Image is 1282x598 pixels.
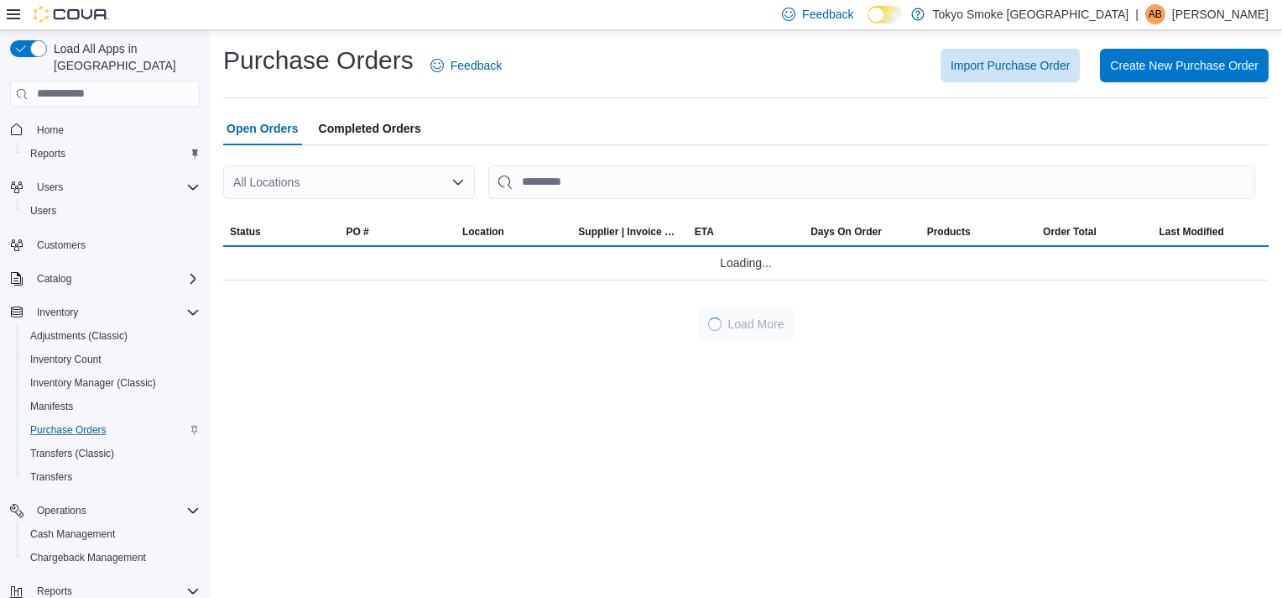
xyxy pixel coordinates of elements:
span: Home [37,123,64,137]
button: Open list of options [451,176,465,189]
span: Inventory Manager (Classic) [23,373,200,393]
span: Transfers [23,467,200,487]
a: Purchase Orders [23,420,113,440]
a: Customers [30,235,92,255]
span: Order Total [1043,225,1097,239]
button: LoadingLoad More [698,307,795,341]
button: PO # [339,218,455,245]
button: Days On Order [804,218,920,245]
span: Loading [707,317,721,330]
span: Users [30,204,56,218]
button: Inventory Count [17,348,206,371]
a: Transfers (Classic) [23,443,121,464]
span: Adjustments (Classic) [30,329,128,343]
span: Inventory [30,302,200,323]
span: Loading... [720,253,772,273]
a: Manifests [23,396,80,417]
p: Tokyo Smoke [GEOGRAPHIC_DATA] [933,4,1129,24]
span: Last Modified [1160,225,1224,239]
span: Cash Management [30,527,115,541]
span: Home [30,119,200,140]
button: Location [456,218,571,245]
button: Operations [30,501,93,521]
span: Users [30,177,200,197]
span: Transfers (Classic) [23,443,200,464]
button: ETA [688,218,804,245]
h1: Purchase Orders [223,44,414,77]
p: | [1135,4,1139,24]
span: Dark Mode [868,24,868,24]
button: Import Purchase Order [941,49,1080,82]
a: Feedback [424,49,508,82]
span: AB [1149,4,1162,24]
a: Transfers [23,467,79,487]
button: Products [920,218,1036,245]
span: Cash Management [23,524,200,544]
span: Status [230,225,261,239]
span: Transfers [30,470,72,484]
span: Catalog [37,272,71,286]
span: Transfers (Classic) [30,447,114,460]
button: Catalog [3,267,206,291]
button: Users [3,176,206,199]
span: Supplier | Invoice Number [578,225,680,239]
span: Users [37,181,63,194]
button: Inventory Manager (Classic) [17,371,206,395]
a: Inventory Manager (Classic) [23,373,163,393]
button: Manifests [17,395,206,418]
span: Operations [37,504,86,517]
a: Adjustments (Classic) [23,326,134,346]
span: Customers [30,234,200,255]
div: Allison Beauchamp [1145,4,1165,24]
span: Purchase Orders [23,420,200,440]
span: Reports [23,144,200,164]
input: Dark Mode [868,6,903,24]
span: Adjustments (Classic) [23,326,200,346]
button: Transfers [17,465,206,489]
button: Last Modified [1153,218,1269,245]
button: Customers [3,233,206,257]
span: ETA [695,225,714,239]
a: Reports [23,144,72,164]
span: Days On Order [810,225,882,239]
button: Supplier | Invoice Number [571,218,687,245]
p: [PERSON_NAME] [1172,4,1269,24]
button: Status [223,218,339,245]
span: Open Orders [227,112,299,145]
span: Manifests [30,400,73,413]
span: Create New Purchase Order [1110,57,1259,74]
span: Manifests [23,396,200,417]
button: Purchase Orders [17,418,206,442]
span: Completed Orders [319,112,421,145]
span: PO # [346,225,368,239]
button: Order Total [1036,218,1152,245]
span: Customers [37,239,86,252]
input: This is a search bar. After typing your query, hit enter to filter the results lower in the page. [488,165,1255,199]
button: Create New Purchase Order [1100,49,1269,82]
span: Reports [30,147,65,160]
span: Users [23,201,200,221]
a: Inventory Count [23,349,108,370]
img: Cova [34,6,109,23]
button: Cash Management [17,522,206,546]
a: Users [23,201,63,221]
button: Chargeback Management [17,546,206,569]
button: Adjustments (Classic) [17,324,206,348]
span: Feedback [802,6,853,23]
button: Catalog [30,269,78,289]
div: Location [462,225,504,239]
span: Products [927,225,971,239]
span: Feedback [451,57,502,74]
span: Purchase Orders [30,423,107,437]
button: Transfers (Classic) [17,442,206,465]
a: Home [30,120,70,140]
span: Inventory Manager (Classic) [30,376,156,390]
button: Inventory [3,301,206,324]
span: Inventory [37,306,78,319]
span: Inventory Count [30,353,102,366]
a: Chargeback Management [23,548,153,568]
button: Reports [17,142,206,165]
span: Operations [30,501,200,521]
button: Operations [3,499,206,522]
